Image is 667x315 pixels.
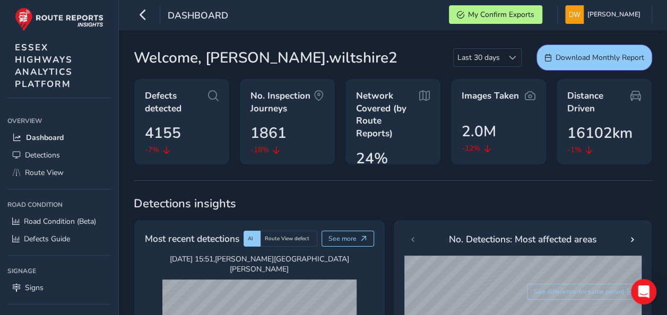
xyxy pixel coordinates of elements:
[631,279,656,304] div: Open Intercom Messenger
[25,168,64,178] span: Route View
[24,234,70,244] span: Defects Guide
[567,90,630,115] span: Distance Driven
[15,7,103,31] img: rr logo
[265,235,309,242] span: Route View defect
[556,52,644,63] span: Download Monthly Report
[454,49,504,66] span: Last 30 days
[134,196,652,212] span: Detections insights
[7,164,111,181] a: Route View
[356,90,419,140] span: Network Covered (by Route Reports)
[145,122,181,144] span: 4155
[7,263,111,279] div: Signage
[328,234,357,243] span: See more
[7,213,111,230] a: Road Condition (Beta)
[244,231,261,247] div: AI
[567,144,582,155] span: -1%
[26,133,64,143] span: Dashboard
[322,231,374,247] button: See more
[527,284,642,300] button: See difference for same period
[7,113,111,129] div: Overview
[25,283,44,293] span: Signs
[168,9,228,24] span: Dashboard
[24,216,96,226] span: Road Condition (Beta)
[162,254,357,274] span: [DATE] 15:51 , [PERSON_NAME][GEOGRAPHIC_DATA][PERSON_NAME]
[567,122,633,144] span: 16102km
[462,120,496,143] span: 2.0M
[534,287,624,296] span: See difference for same period
[7,279,111,296] a: Signs
[7,129,111,146] a: Dashboard
[7,146,111,164] a: Detections
[145,232,239,246] span: Most recent detections
[356,147,388,170] span: 24%
[248,235,253,242] span: AI
[565,5,584,24] img: diamond-layout
[7,197,111,213] div: Road Condition
[449,5,542,24] button: My Confirm Exports
[145,90,208,115] span: Defects detected
[7,230,111,248] a: Defects Guide
[15,41,73,90] span: ESSEX HIGHWAYS ANALYTICS PLATFORM
[250,144,269,155] span: -18%
[134,47,397,69] span: Welcome, [PERSON_NAME].wiltshire2
[587,5,640,24] span: [PERSON_NAME]
[250,122,287,144] span: 1861
[25,150,60,160] span: Detections
[261,231,317,247] div: Route View defect
[565,5,644,24] button: [PERSON_NAME]
[145,144,159,155] span: -7%
[462,90,519,102] span: Images Taken
[250,90,314,115] span: No. Inspection Journeys
[468,10,534,20] span: My Confirm Exports
[536,45,652,71] button: Download Monthly Report
[449,232,596,246] span: No. Detections: Most affected areas
[462,143,480,154] span: -12%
